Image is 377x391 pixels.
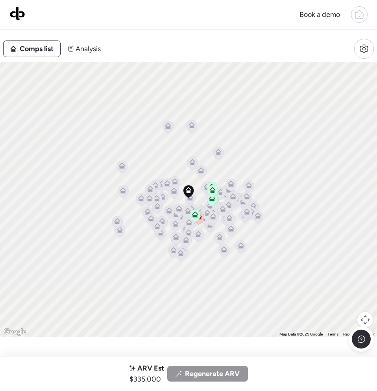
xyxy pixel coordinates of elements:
[2,327,28,337] img: Google
[357,312,373,328] button: Map camera controls
[20,43,54,54] span: Comps list
[327,332,338,336] a: Terms (opens in new tab)
[185,368,240,379] span: Regenerate ARV
[76,43,101,54] span: Analysis
[9,6,25,21] img: Logo
[137,363,164,374] span: ARV Est
[2,327,28,337] a: Open this area in Google Maps (opens a new window)
[279,332,323,336] span: Map Data ©2025 Google
[129,374,161,385] span: $335,000
[343,332,375,336] a: Report a map error
[299,10,340,19] span: Book a demo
